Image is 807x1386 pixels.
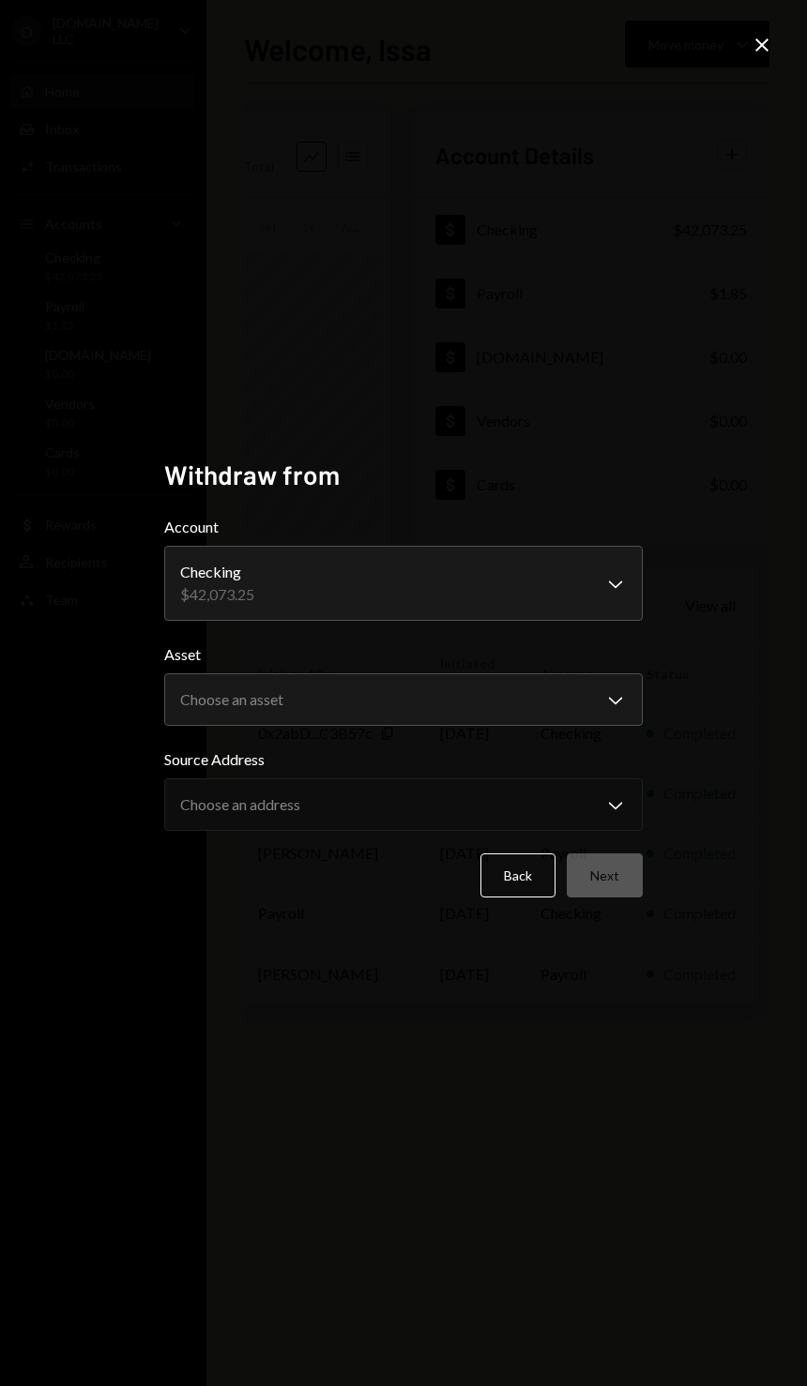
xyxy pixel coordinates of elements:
label: Asset [164,643,643,666]
button: Asset [164,673,643,726]
label: Account [164,516,643,538]
button: Source Address [164,778,643,831]
label: Source Address [164,748,643,771]
h2: Withdraw from [164,457,643,493]
button: Account [164,546,643,621]
button: Back [480,853,556,897]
